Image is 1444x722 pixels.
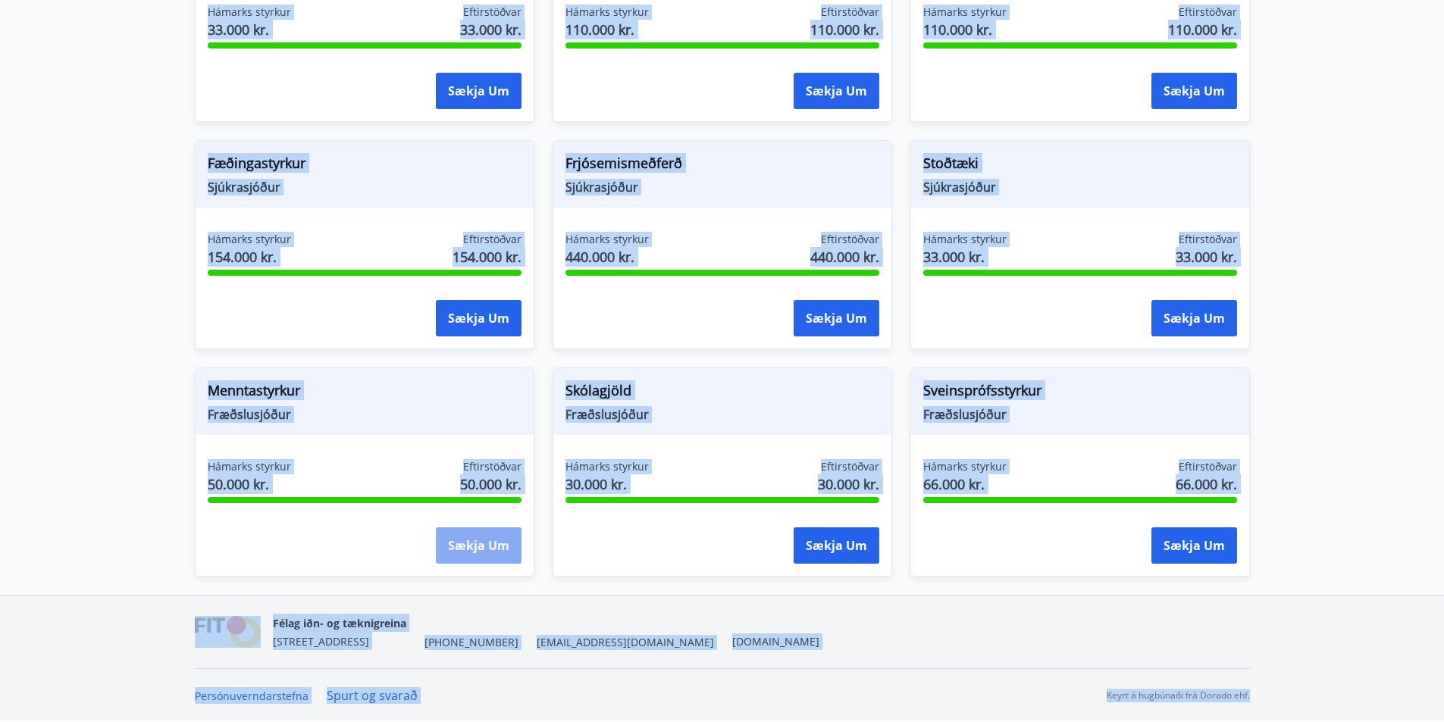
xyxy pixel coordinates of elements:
[923,153,1237,179] span: Stoðtæki
[810,247,879,267] span: 440.000 kr.
[923,232,1007,247] span: Hámarks styrkur
[1179,5,1237,20] span: Eftirstöðvar
[1179,232,1237,247] span: Eftirstöðvar
[821,232,879,247] span: Eftirstöðvar
[1176,474,1237,494] span: 66.000 kr.
[923,380,1237,406] span: Sveinsprófsstyrkur
[453,247,522,267] span: 154.000 kr.
[1151,527,1237,564] button: Sækja um
[923,474,1007,494] span: 66.000 kr.
[923,179,1237,195] span: Sjúkrasjóður
[208,232,291,247] span: Hámarks styrkur
[195,616,262,649] img: FPQVkF9lTnNbbaRSFyT17YYeljoOGk5m51IhT0bO.png
[208,406,522,423] span: Fræðslusjóður
[565,179,879,195] span: Sjúkrasjóður
[1151,300,1237,336] button: Sækja um
[794,527,879,564] button: Sækja um
[794,300,879,336] button: Sækja um
[818,474,879,494] span: 30.000 kr.
[208,380,522,406] span: Menntastyrkur
[327,687,418,704] a: Spurt og svarað
[794,73,879,109] button: Sækja um
[565,459,649,474] span: Hámarks styrkur
[424,635,518,650] span: [PHONE_NUMBER]
[1151,73,1237,109] button: Sækja um
[208,247,291,267] span: 154.000 kr.
[923,5,1007,20] span: Hámarks styrkur
[1107,689,1250,702] p: Keyrt á hugbúnaði frá Dorado ehf.
[810,20,879,39] span: 110.000 kr.
[463,459,522,474] span: Eftirstöðvar
[565,5,649,20] span: Hámarks styrkur
[923,459,1007,474] span: Hámarks styrkur
[923,20,1007,39] span: 110.000 kr.
[463,5,522,20] span: Eftirstöðvar
[436,73,522,109] button: Sækja um
[273,634,369,649] span: [STREET_ADDRESS]
[208,459,291,474] span: Hámarks styrkur
[1168,20,1237,39] span: 110.000 kr.
[208,5,291,20] span: Hámarks styrkur
[436,527,522,564] button: Sækja um
[460,474,522,494] span: 50.000 kr.
[565,20,649,39] span: 110.000 kr.
[537,635,714,650] span: [EMAIL_ADDRESS][DOMAIN_NAME]
[565,247,649,267] span: 440.000 kr.
[1179,459,1237,474] span: Eftirstöðvar
[565,380,879,406] span: Skólagjöld
[1176,247,1237,267] span: 33.000 kr.
[565,232,649,247] span: Hámarks styrkur
[732,634,819,649] a: [DOMAIN_NAME]
[208,474,291,494] span: 50.000 kr.
[208,179,522,195] span: Sjúkrasjóður
[821,5,879,20] span: Eftirstöðvar
[463,232,522,247] span: Eftirstöðvar
[565,406,879,423] span: Fræðslusjóður
[208,20,291,39] span: 33.000 kr.
[436,300,522,336] button: Sækja um
[821,459,879,474] span: Eftirstöðvar
[923,247,1007,267] span: 33.000 kr.
[195,689,309,703] a: Persónuverndarstefna
[273,616,406,630] span: Félag iðn- og tæknigreina
[565,153,879,179] span: Frjósemismeðferð
[208,153,522,179] span: Fæðingastyrkur
[460,20,522,39] span: 33.000 kr.
[565,474,649,494] span: 30.000 kr.
[923,406,1237,423] span: Fræðslusjóður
